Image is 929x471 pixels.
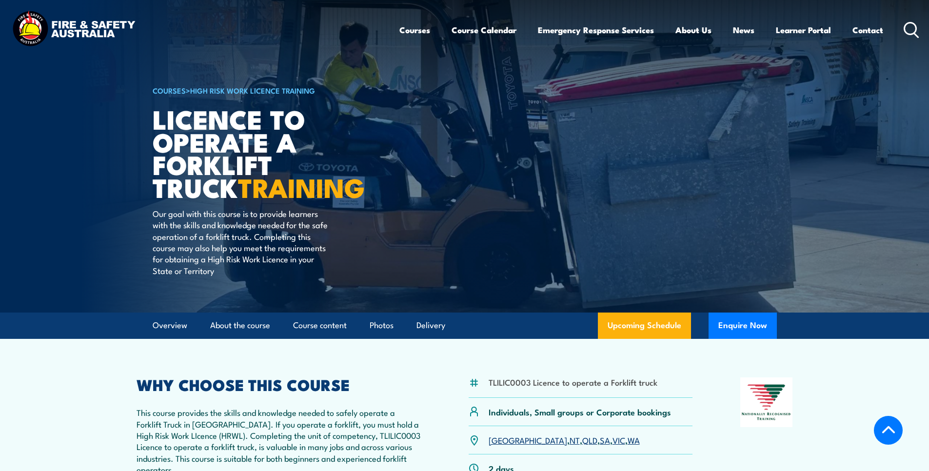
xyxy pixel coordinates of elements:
a: NT [570,434,580,446]
a: COURSES [153,85,186,96]
a: [GEOGRAPHIC_DATA] [489,434,567,446]
strong: TRAINING [238,166,365,207]
a: Learner Portal [776,17,831,43]
a: Delivery [416,313,445,338]
a: About the course [210,313,270,338]
p: Our goal with this course is to provide learners with the skills and knowledge needed for the saf... [153,208,331,276]
a: Upcoming Schedule [598,313,691,339]
button: Enquire Now [709,313,777,339]
h2: WHY CHOOSE THIS COURSE [137,377,421,391]
a: Photos [370,313,394,338]
a: About Us [675,17,712,43]
p: , , , , , [489,434,640,446]
a: News [733,17,754,43]
a: High Risk Work Licence Training [190,85,315,96]
p: Individuals, Small groups or Corporate bookings [489,406,671,417]
a: Contact [852,17,883,43]
li: TLILIC0003 Licence to operate a Forklift truck [489,376,657,388]
a: VIC [613,434,625,446]
a: QLD [582,434,597,446]
a: Course content [293,313,347,338]
a: WA [628,434,640,446]
a: SA [600,434,610,446]
a: Overview [153,313,187,338]
img: Nationally Recognised Training logo. [740,377,793,427]
a: Courses [399,17,430,43]
h6: > [153,84,394,96]
a: Course Calendar [452,17,516,43]
a: Emergency Response Services [538,17,654,43]
h1: Licence to operate a forklift truck [153,107,394,198]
